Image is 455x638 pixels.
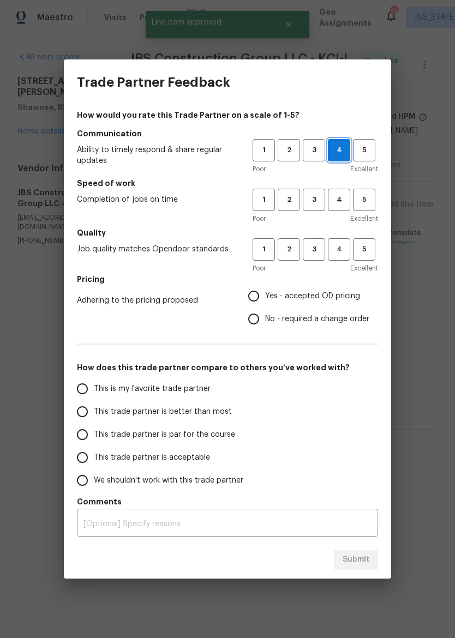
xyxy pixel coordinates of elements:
div: Pricing [248,285,378,330]
button: 3 [303,139,325,161]
button: 3 [303,238,325,261]
span: Excellent [350,213,378,224]
button: 1 [253,189,275,211]
span: 2 [279,194,299,206]
span: 3 [304,243,324,256]
button: 3 [303,189,325,211]
button: 2 [278,238,300,261]
button: 4 [328,139,350,161]
span: We shouldn't work with this trade partner [94,475,243,486]
span: This trade partner is acceptable [94,452,210,464]
span: Completion of jobs on time [77,194,235,205]
span: 1 [254,144,274,157]
h5: Comments [77,496,378,507]
span: 3 [304,144,324,157]
span: Yes - accepted OD pricing [265,291,360,302]
button: 1 [253,139,275,161]
span: 2 [279,144,299,157]
span: 4 [329,243,349,256]
button: 5 [353,139,375,161]
button: 4 [328,189,350,211]
h5: Quality [77,227,378,238]
span: Job quality matches Opendoor standards [77,244,235,255]
span: Excellent [350,164,378,174]
button: 5 [353,238,375,261]
h5: Communication [77,128,378,139]
h5: Pricing [77,274,378,285]
button: 2 [278,189,300,211]
span: Adhering to the pricing proposed [77,295,231,306]
div: How does this trade partner compare to others you’ve worked with? [77,377,378,492]
span: Poor [253,213,266,224]
button: 1 [253,238,275,261]
span: 5 [354,144,374,157]
h5: How does this trade partner compare to others you’ve worked with? [77,362,378,373]
h4: How would you rate this Trade Partner on a scale of 1-5? [77,110,378,121]
button: 5 [353,189,375,211]
button: 4 [328,238,350,261]
span: Poor [253,164,266,174]
span: 1 [254,194,274,206]
button: 2 [278,139,300,161]
span: 5 [354,243,374,256]
span: Poor [253,263,266,274]
span: This is my favorite trade partner [94,383,211,395]
span: 2 [279,243,299,256]
span: Ability to timely respond & share regular updates [77,145,235,166]
span: This trade partner is par for the course [94,429,235,441]
span: 4 [328,144,350,157]
span: 1 [254,243,274,256]
span: Excellent [350,263,378,274]
span: This trade partner is better than most [94,406,232,418]
span: 4 [329,194,349,206]
span: 5 [354,194,374,206]
h5: Speed of work [77,178,378,189]
span: 3 [304,194,324,206]
h3: Trade Partner Feedback [77,75,230,90]
span: No - required a change order [265,314,369,325]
